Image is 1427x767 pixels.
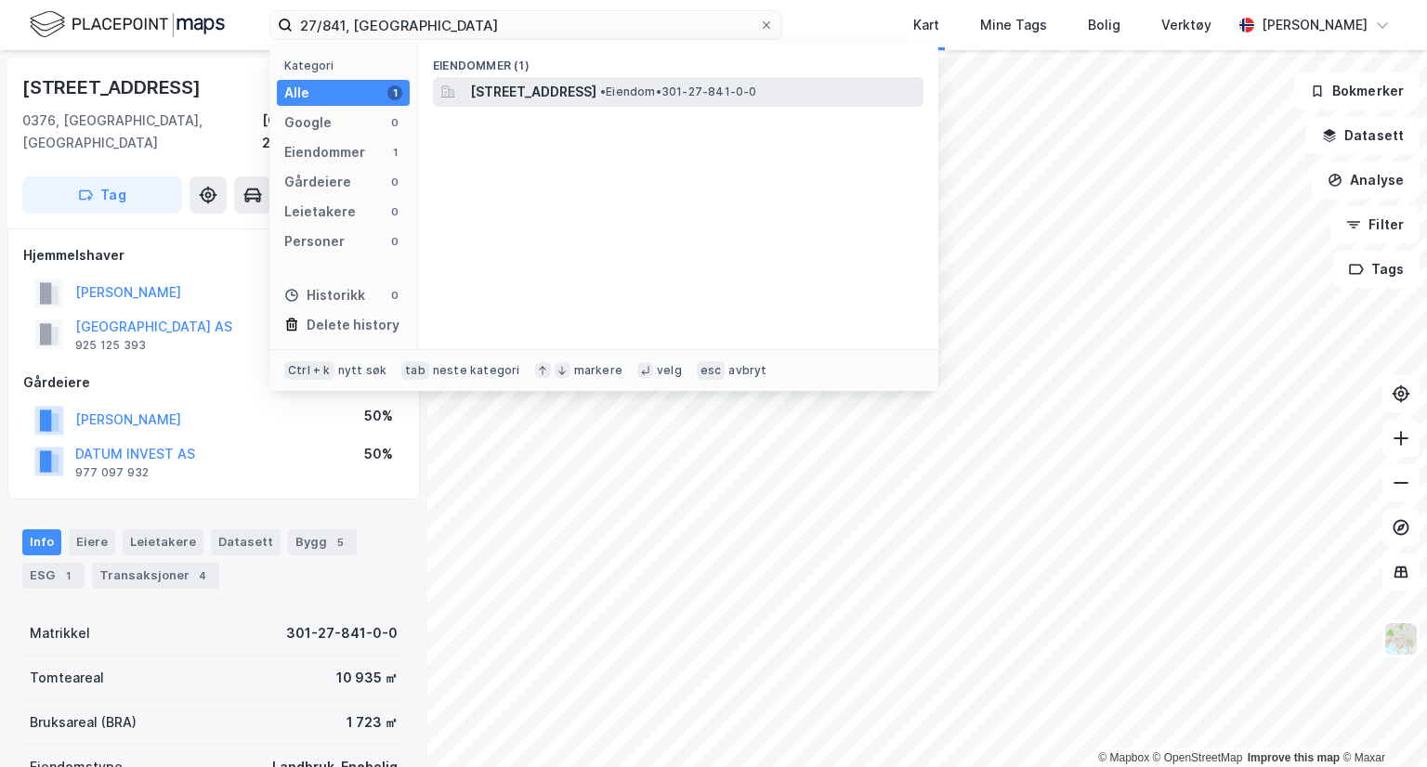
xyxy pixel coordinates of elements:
[284,284,365,306] div: Historikk
[331,533,349,552] div: 5
[1153,751,1243,764] a: OpenStreetMap
[23,371,404,394] div: Gårdeiere
[387,115,402,130] div: 0
[387,234,402,249] div: 0
[211,529,281,555] div: Datasett
[284,82,309,104] div: Alle
[1088,14,1120,36] div: Bolig
[980,14,1047,36] div: Mine Tags
[433,363,520,378] div: neste kategori
[1333,251,1420,288] button: Tags
[600,84,757,99] span: Eiendom • 301-27-841-0-0
[284,171,351,193] div: Gårdeiere
[1334,678,1427,767] div: Kontrollprogram for chat
[364,443,393,465] div: 50%
[728,363,766,378] div: avbryt
[22,72,204,102] div: [STREET_ADDRESS]
[657,363,682,378] div: velg
[75,465,149,480] div: 977 097 932
[307,314,399,336] div: Delete history
[288,529,357,555] div: Bygg
[574,363,622,378] div: markere
[336,667,398,689] div: 10 935 ㎡
[401,361,429,380] div: tab
[1312,162,1420,199] button: Analyse
[23,244,404,266] div: Hjemmelshaver
[75,338,146,353] div: 925 125 393
[262,110,405,154] div: [GEOGRAPHIC_DATA], 27/841
[1262,14,1368,36] div: [PERSON_NAME]
[470,81,596,103] span: [STREET_ADDRESS]
[123,529,203,555] div: Leietakere
[284,201,356,223] div: Leietakere
[22,529,61,555] div: Info
[286,622,398,644] div: 301-27-841-0-0
[387,288,402,303] div: 0
[387,145,402,160] div: 1
[22,110,262,154] div: 0376, [GEOGRAPHIC_DATA], [GEOGRAPHIC_DATA]
[1098,751,1149,764] a: Mapbox
[193,566,212,585] div: 4
[1294,72,1420,110] button: Bokmerker
[338,363,387,378] div: nytt søk
[913,14,939,36] div: Kart
[284,111,332,134] div: Google
[697,361,726,380] div: esc
[1334,678,1427,767] iframe: Chat Widget
[284,230,345,253] div: Personer
[387,175,402,189] div: 0
[1248,751,1340,764] a: Improve this map
[30,711,137,734] div: Bruksareal (BRA)
[347,711,398,734] div: 1 723 ㎡
[30,622,90,644] div: Matrikkel
[418,44,938,77] div: Eiendommer (1)
[69,529,115,555] div: Eiere
[284,58,410,72] div: Kategori
[387,204,402,219] div: 0
[59,566,77,585] div: 1
[293,11,759,39] input: Søk på adresse, matrikkel, gårdeiere, leietakere eller personer
[30,667,104,689] div: Tomteareal
[1383,621,1419,656] img: Z
[30,8,225,41] img: logo.f888ab2527a4732fd821a326f86c7f29.svg
[1161,14,1211,36] div: Verktøy
[284,361,334,380] div: Ctrl + k
[1306,117,1420,154] button: Datasett
[600,84,606,98] span: •
[387,85,402,100] div: 1
[284,141,365,163] div: Eiendommer
[92,563,219,589] div: Transaksjoner
[22,563,85,589] div: ESG
[1330,206,1420,243] button: Filter
[22,176,182,214] button: Tag
[364,405,393,427] div: 50%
